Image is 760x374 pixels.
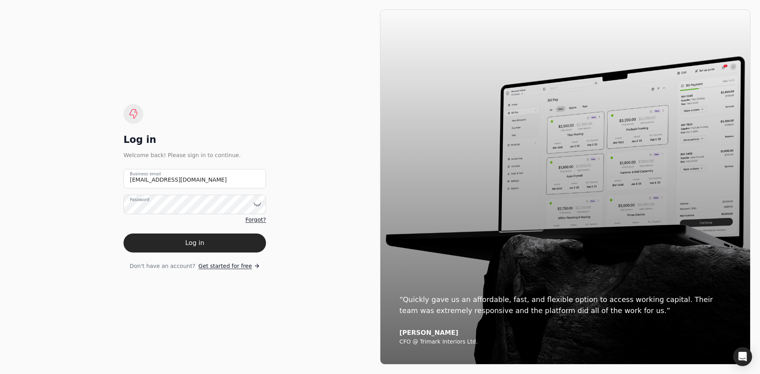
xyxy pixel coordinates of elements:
div: Open Intercom Messenger [733,347,752,366]
span: Get started for free [198,262,252,270]
span: Don't have an account? [129,262,195,270]
a: Forgot? [245,216,266,224]
button: Log in [123,234,266,252]
label: Password [130,196,149,203]
div: Log in [123,133,266,146]
div: “Quickly gave us an affordable, fast, and flexible option to access working capital. Their team w... [399,294,731,316]
div: CFO @ Trimark Interiors Ltd. [399,338,731,346]
a: Get started for free [198,262,260,270]
div: [PERSON_NAME] [399,329,731,337]
label: Business email [130,171,161,177]
div: Welcome back! Please sign in to continue. [123,151,266,159]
